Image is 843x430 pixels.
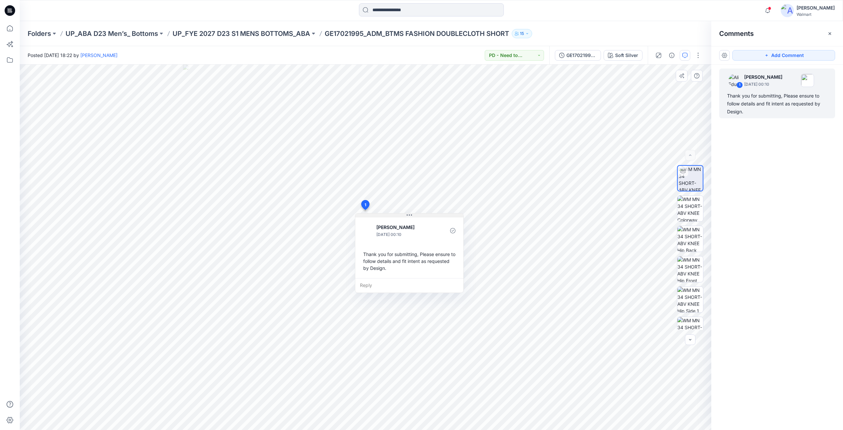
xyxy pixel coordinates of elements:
[744,81,782,88] p: [DATE] 00:10
[677,226,703,252] img: WM MN 34 SHORT-ABV KNEE Hip Back
[744,73,782,81] p: [PERSON_NAME]
[365,202,366,208] span: 1
[555,50,601,61] button: GE17021995_ADM_BTMS FASHION DOUBLECLOTH SHORT
[719,30,754,38] h2: Comments
[736,82,743,88] div: 1
[325,29,509,38] p: GE17021995_ADM_BTMS FASHION DOUBLECLOTH SHORT
[361,224,374,237] img: Ali Eduardo
[173,29,310,38] a: UP_FYE 2027 D23 S1 MENS BOTTOMS_ABA
[679,166,703,191] img: WM MN 34 SHORT-ABV KNEE Turntable with Avatar
[28,52,118,59] span: Posted [DATE] 18:22 by
[677,317,703,343] img: WM MN 34 SHORT-ABV KNEE Hip Side 2
[797,4,835,12] div: [PERSON_NAME]
[781,4,794,17] img: avatar
[727,92,827,116] div: Thank you for submitting, Please ensure to follow details and fit intent as requested by Design.
[566,52,597,59] div: GE17021995_ADM_BTMS FASHION DOUBLECLOTH SHORT
[615,52,638,59] div: Soft Silver
[66,29,158,38] a: UP_ABA D23 Men’s_ Bottoms
[80,52,118,58] a: [PERSON_NAME]
[361,248,458,274] div: Thank you for submitting, Please ensure to follow details and fit intent as requested by Design.
[728,74,742,87] img: Ali Eduardo
[677,196,703,221] img: WM MN 34 SHORT-ABV KNEE Colorway wo Avatar
[666,50,677,61] button: Details
[376,231,430,238] p: [DATE] 00:10
[732,50,835,61] button: Add Comment
[28,29,51,38] a: Folders
[520,30,524,37] p: 15
[512,29,532,38] button: 15
[604,50,642,61] button: Soft Silver
[355,278,463,293] div: Reply
[376,223,430,231] p: [PERSON_NAME]
[677,256,703,282] img: WM MN 34 SHORT-ABV KNEE Hip Front
[797,12,835,17] div: Walmart
[677,287,703,312] img: WM MN 34 SHORT-ABV KNEE Hip Side 1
